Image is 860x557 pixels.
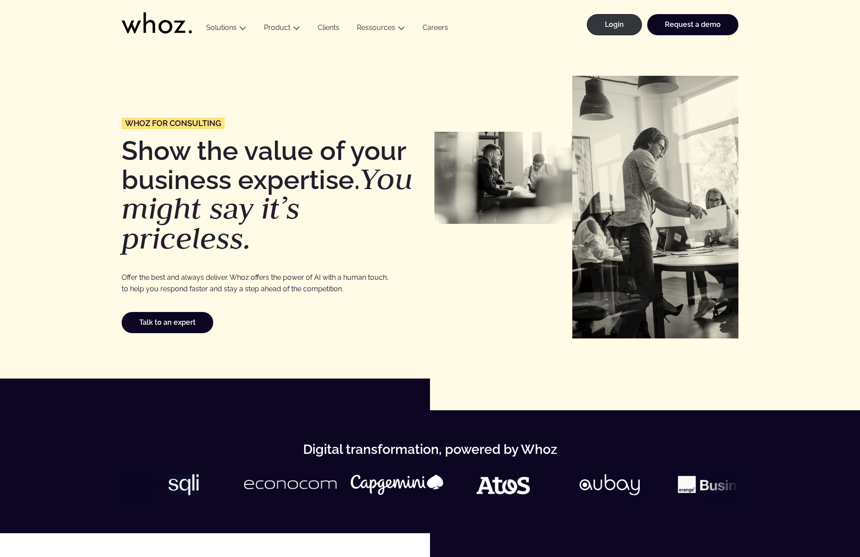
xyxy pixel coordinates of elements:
button: Product [255,23,309,35]
p: Offer the best and always deliver. Whoz offers the power of AI with a human touch, to help you re... [122,272,395,294]
a: Login [587,14,642,35]
strong: Digital transformation, powered by Whoz [303,442,557,457]
a: Product [264,23,290,32]
button: Solutions [197,23,255,35]
a: Clients [309,23,348,35]
h1: Show the value of your business expertise. [122,137,426,253]
em: You might say it’s priceless. [122,159,413,257]
a: Talk to an expert [122,312,213,333]
span: Whoz for Consulting [125,119,221,127]
a: Careers [414,23,457,35]
a: Ressources [357,23,395,32]
a: Request a demo [647,14,738,35]
button: Ressources [348,23,414,35]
